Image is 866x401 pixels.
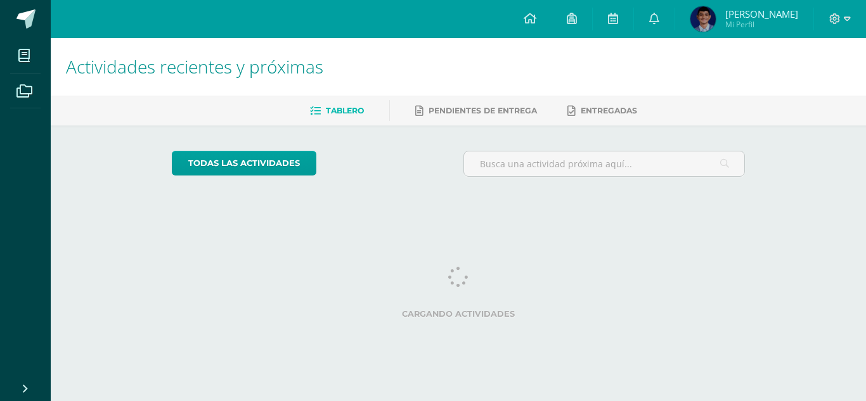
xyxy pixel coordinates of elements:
[66,54,323,79] span: Actividades recientes y próximas
[326,106,364,115] span: Tablero
[172,309,746,319] label: Cargando actividades
[725,19,798,30] span: Mi Perfil
[172,151,316,175] a: todas las Actividades
[429,106,537,115] span: Pendientes de entrega
[464,151,745,176] input: Busca una actividad próxima aquí...
[725,8,798,20] span: [PERSON_NAME]
[415,101,537,121] a: Pendientes de entrega
[310,101,364,121] a: Tablero
[567,101,637,121] a: Entregadas
[581,106,637,115] span: Entregadas
[690,6,716,32] img: 8e464962efb773c9b61b1a41fedd97eb.png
